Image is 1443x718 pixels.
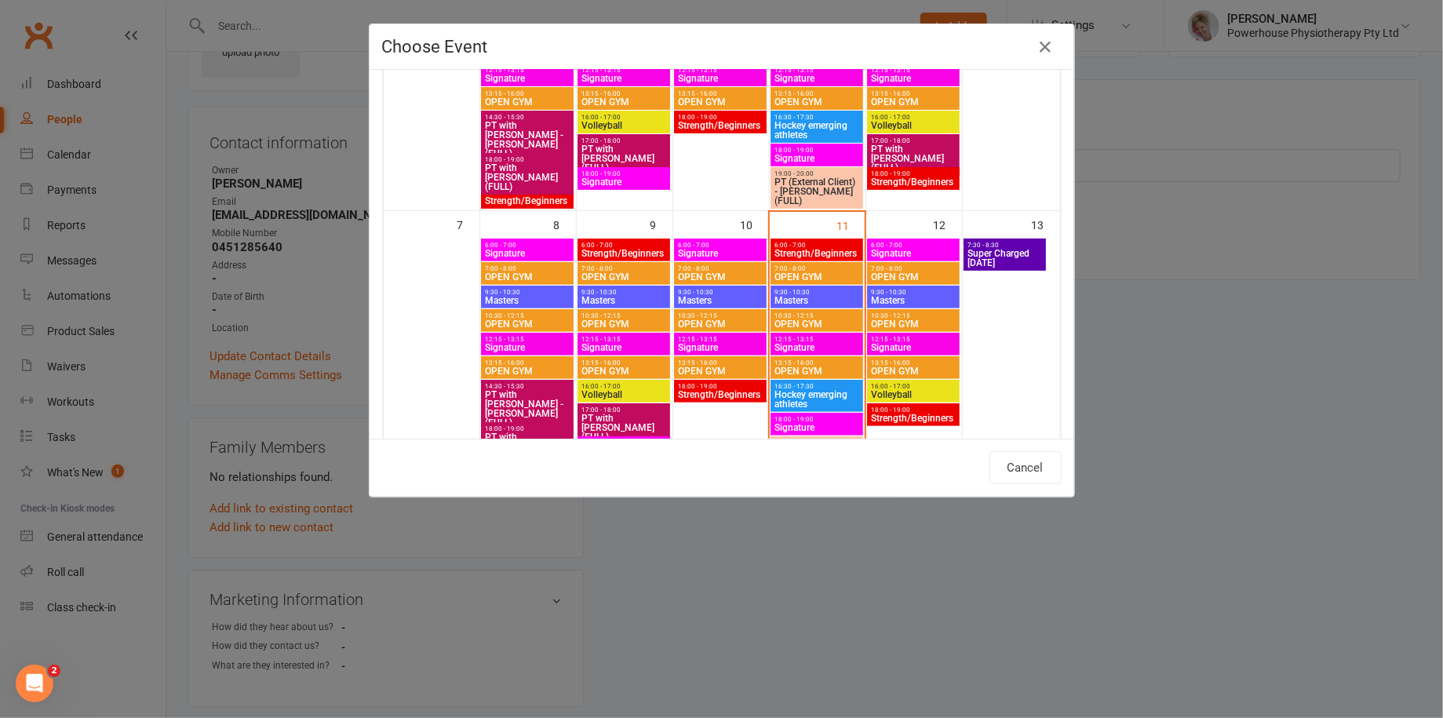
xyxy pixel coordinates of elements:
[677,383,763,390] span: 18:00 - 19:00
[581,242,667,249] span: 6:00 - 7:00
[581,121,667,130] span: Volleyball
[677,319,763,329] span: OPEN GYM
[484,272,570,282] span: OPEN GYM
[484,432,570,461] span: PT with [PERSON_NAME] (FULL)
[554,211,576,237] div: 8
[677,265,763,272] span: 7:00 - 8:00
[870,242,957,249] span: 6:00 - 7:00
[457,211,479,237] div: 7
[484,90,570,97] span: 13:15 - 16:00
[581,177,667,187] span: Signature
[870,97,957,107] span: OPEN GYM
[870,312,957,319] span: 10:30 - 12:15
[581,170,667,177] span: 18:00 - 19:00
[382,37,1062,56] h4: Choose Event
[677,312,763,319] span: 10:30 - 12:15
[581,74,667,83] span: Signature
[484,121,570,159] span: PT with [PERSON_NAME] - [PERSON_NAME] (FULL)
[774,296,860,305] span: Masters
[484,249,570,258] span: Signature
[774,147,860,154] span: 18:00 - 19:00
[774,319,860,329] span: OPEN GYM
[740,211,768,237] div: 10
[870,272,957,282] span: OPEN GYM
[774,272,860,282] span: OPEN GYM
[581,343,667,352] span: Signature
[484,156,570,163] span: 18:00 - 19:00
[870,343,957,352] span: Signature
[870,265,957,272] span: 7:00 - 8:00
[774,114,860,121] span: 16:30 - 17:30
[581,249,667,258] span: Strength/Beginners
[677,390,763,399] span: Strength/Beginners
[774,67,860,74] span: 12:15 - 13:15
[677,242,763,249] span: 6:00 - 7:00
[934,211,962,237] div: 12
[677,336,763,343] span: 12:15 - 13:15
[870,289,957,296] span: 9:30 - 10:30
[581,366,667,376] span: OPEN GYM
[677,289,763,296] span: 9:30 - 10:30
[484,97,570,107] span: OPEN GYM
[870,144,957,173] span: PT with [PERSON_NAME] (FULL)
[774,249,860,258] span: Strength/Beginners
[774,383,860,390] span: 16:30 - 17:30
[870,296,957,305] span: Masters
[774,154,860,163] span: Signature
[484,390,570,428] span: PT with [PERSON_NAME] - [PERSON_NAME] (FULL)
[1032,211,1060,237] div: 13
[484,343,570,352] span: Signature
[677,121,763,130] span: Strength/Beginners
[870,366,957,376] span: OPEN GYM
[581,406,667,414] span: 17:00 - 18:00
[581,414,667,442] span: PT with [PERSON_NAME] (FULL)
[774,177,860,206] span: PT (External Client) - [PERSON_NAME] (FULL)
[581,272,667,282] span: OPEN GYM
[774,312,860,319] span: 10:30 - 12:15
[967,242,1043,249] span: 7:30 - 8:30
[677,366,763,376] span: OPEN GYM
[774,366,860,376] span: OPEN GYM
[484,196,570,206] span: Strength/Beginners
[484,336,570,343] span: 12:15 - 13:15
[484,366,570,376] span: OPEN GYM
[774,416,860,423] span: 18:00 - 19:00
[870,390,957,399] span: Volleyball
[484,67,570,74] span: 12:15 - 13:15
[870,170,957,177] span: 18:00 - 19:00
[836,212,865,238] div: 11
[677,74,763,83] span: Signature
[581,383,667,390] span: 16:00 - 17:00
[870,74,957,83] span: Signature
[870,114,957,121] span: 16:00 - 17:00
[870,90,957,97] span: 13:15 - 16:00
[581,265,667,272] span: 7:00 - 8:00
[774,423,860,432] span: Signature
[484,312,570,319] span: 10:30 - 12:15
[484,296,570,305] span: Masters
[774,121,860,140] span: Hockey emerging athletes
[774,242,860,249] span: 6:00 - 7:00
[677,249,763,258] span: Signature
[581,114,667,121] span: 16:00 - 17:00
[677,272,763,282] span: OPEN GYM
[677,359,763,366] span: 13:15 - 16:00
[967,249,1043,268] span: Super Charged [DATE]
[484,74,570,83] span: Signature
[677,296,763,305] span: Masters
[774,74,860,83] span: Signature
[774,289,860,296] span: 9:30 - 10:30
[484,319,570,329] span: OPEN GYM
[774,90,860,97] span: 13:15 - 16:00
[677,97,763,107] span: OPEN GYM
[484,289,570,296] span: 9:30 - 10:30
[581,289,667,296] span: 9:30 - 10:30
[870,121,957,130] span: Volleyball
[484,163,570,191] span: PT with [PERSON_NAME] (FULL)
[870,359,957,366] span: 13:15 - 16:00
[581,97,667,107] span: OPEN GYM
[774,336,860,343] span: 12:15 - 13:15
[774,343,860,352] span: Signature
[581,319,667,329] span: OPEN GYM
[677,90,763,97] span: 13:15 - 16:00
